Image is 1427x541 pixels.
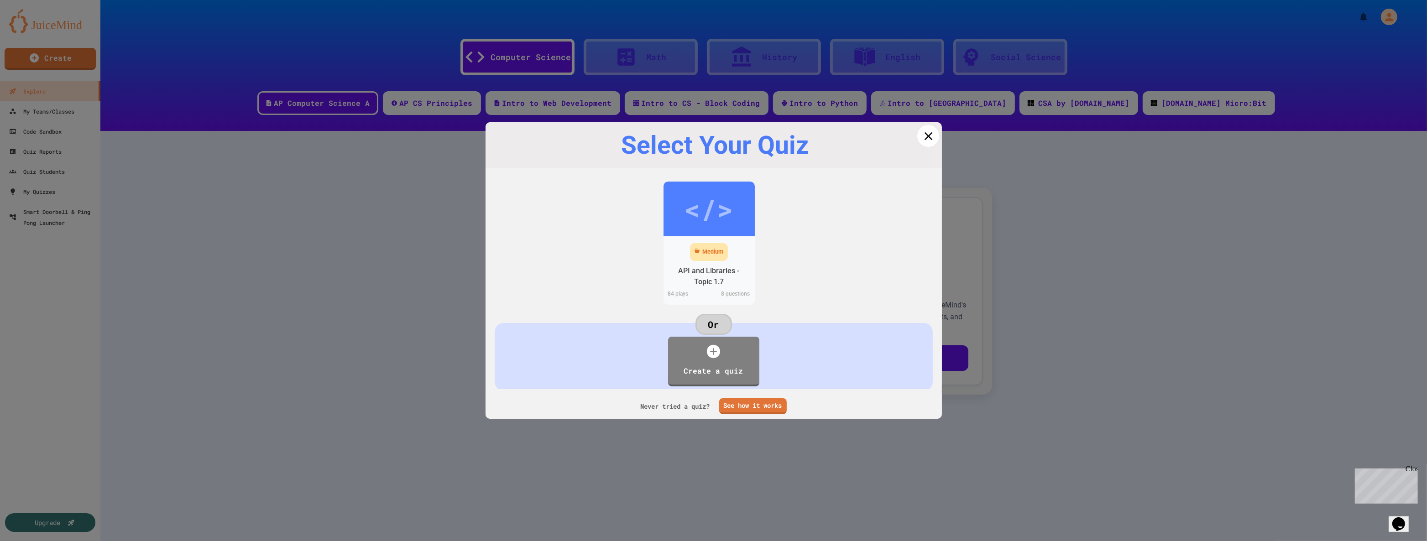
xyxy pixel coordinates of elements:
[685,188,734,229] div: </>
[702,248,723,256] div: Medium
[670,265,748,287] div: API and Libraries - Topic 1.7
[4,4,63,58] div: Chat with us now!Close
[1351,465,1418,504] iframe: chat widget
[709,290,755,300] div: 8 questions
[1389,505,1418,532] iframe: chat widget
[664,290,709,300] div: 84 play s
[677,362,750,380] div: Create a quiz
[641,401,710,411] span: Never tried a quiz?
[695,314,732,335] div: Or
[719,398,787,414] a: See how it works
[499,131,930,159] div: Select Your Quiz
